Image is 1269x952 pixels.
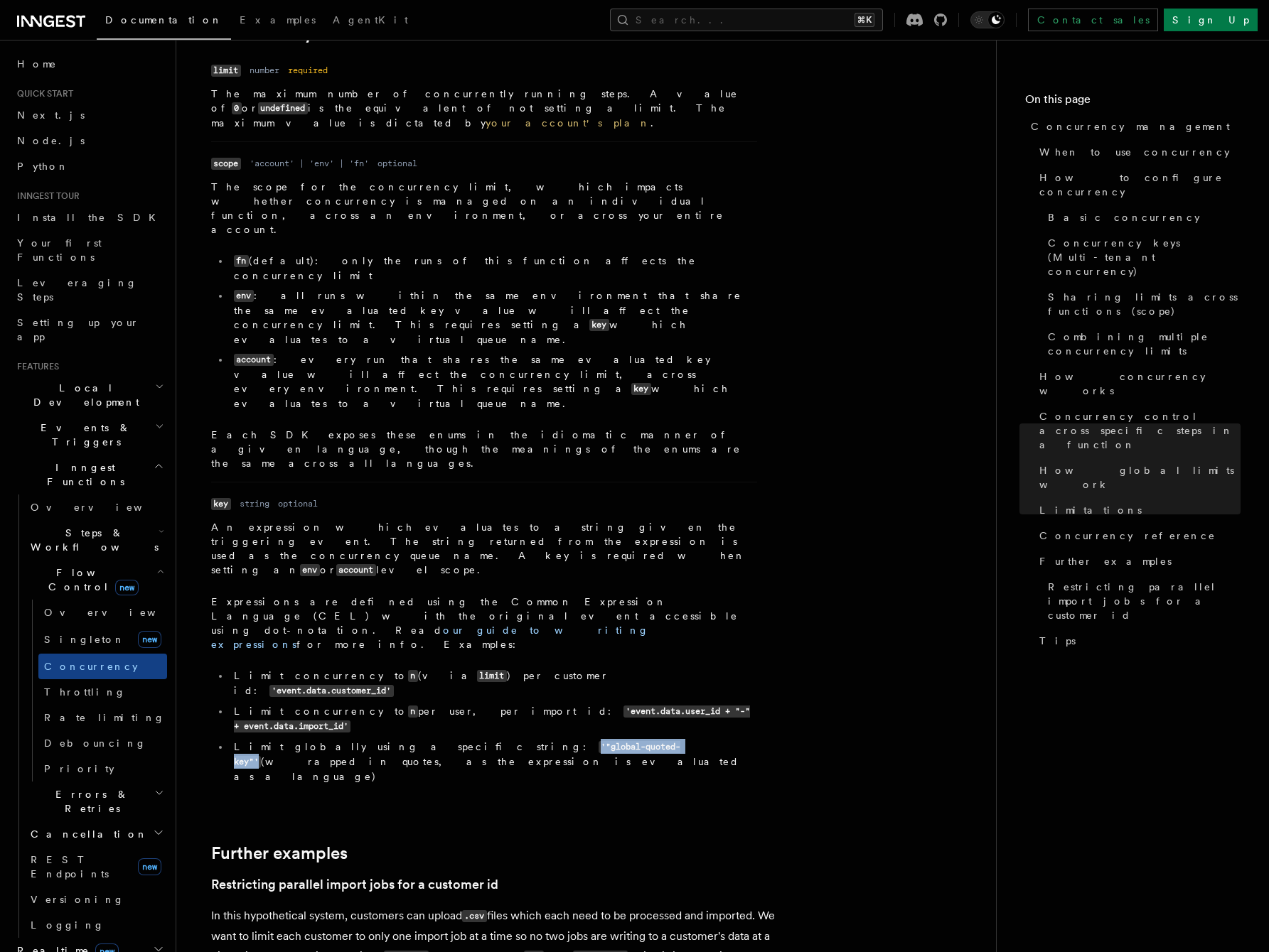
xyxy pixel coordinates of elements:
span: Overview [31,502,177,513]
span: new [115,580,139,595]
h4: On this page [1025,91,1241,114]
a: Overview [25,494,167,520]
span: Combining multiple concurrency limits [1048,330,1241,358]
span: Python [17,161,69,172]
a: Combining multiple concurrency limits [1042,324,1241,364]
a: Home [11,51,167,77]
a: Examples [231,4,324,38]
a: REST Endpointsnew [25,847,167,887]
a: Concurrency management [1025,114,1241,139]
p: The scope for the concurrency limit, which impacts whether concurrency is managed on an individua... [211,180,757,237]
a: Limitations [1034,497,1241,523]
span: Throttling [44,686,126,698]
dd: string [240,498,269,509]
code: 'event.data.customer_id' [269,685,394,697]
span: Debouncing [44,737,146,749]
span: Steps & Workflows [25,526,159,554]
a: Concurrency control across specific steps in a function [1034,404,1241,458]
a: Versioning [25,887,167,912]
span: Limitations [1039,503,1142,517]
a: How global limits work [1034,458,1241,497]
span: Errors & Retries [25,787,154,816]
code: scope [211,158,241,170]
a: Concurrency keys (Multi-tenant concurrency) [1042,230,1241,284]
li: : all runs within the same environment that share the same evaluated key value will affect the co... [230,288,757,347]
p: Expressions are defined using the Common Expression Language (CEL) with the original event access... [211,595,757,651]
button: Errors & Retries [25,781,167,821]
span: Documentation [105,14,223,26]
a: Rate limiting [38,705,167,730]
span: Your first Functions [17,237,102,263]
span: Restricting parallel import jobs for a customer id [1048,580,1241,622]
code: .csv [462,910,487,922]
a: Singletonnew [38,625,167,654]
code: key [589,319,609,331]
a: Python [11,153,167,179]
span: Flow Control [25,566,156,594]
code: limit [211,65,241,77]
button: Flow Controlnew [25,560,167,600]
a: your account's plan [486,117,650,129]
a: our guide to writing expressions [211,624,649,650]
span: Sharing limits across functions (scope) [1048,290,1241,318]
button: Search...⌘K [610,9,883,31]
dd: optional [378,158,417,169]
code: n [408,670,418,682]
span: Install the SDK [17,212,164,223]
a: How concurrency works [1034,364,1241,404]
button: Toggle dark mode [970,11,1005,28]
span: Inngest Functions [11,460,154,489]
code: account [234,354,274,366]
span: Logging [31,919,105,931]
button: Steps & Workflows [25,520,167,560]
code: env [300,564,320,576]
a: Further examples [211,843,348,863]
span: Concurrency reference [1039,529,1216,543]
dd: required [288,65,328,76]
a: Node.js [11,128,167,153]
a: Throttling [38,679,167,705]
code: fn [234,255,249,267]
span: new [138,631,161,648]
code: key [211,498,231,510]
a: Restricting parallel import jobs for a customer id [211,875,498,894]
p: An expression which evaluates to a string given the triggering event. The string returned from th... [211,520,757,578]
dd: number [250,65,279,76]
a: AgentKit [324,4,417,38]
a: When to use concurrency [1034,139,1241,165]
span: Inngest tour [11,190,80,202]
span: Further examples [1039,554,1172,568]
div: Flow Controlnew [25,600,167,781]
span: Rate limiting [44,712,165,723]
span: Setting up your app [17,317,139,342]
span: Quick start [11,88,73,99]
span: REST Endpoints [31,854,109,880]
p: Each SDK exposes these enums in the idiomatic manner of a given language, though the meanings of ... [211,428,757,470]
span: new [138,858,161,875]
span: Concurrency [44,661,138,672]
button: Events & Triggers [11,415,167,455]
a: Documentation [97,4,231,40]
span: Cancellation [25,827,148,841]
span: Local Development [11,381,155,409]
a: Your first Functions [11,230,167,270]
span: When to use concurrency [1039,145,1230,159]
li: Limit concurrency to per user, per import id: [230,704,757,734]
code: account [336,564,376,576]
a: How to configure concurrency [1034,165,1241,205]
span: Overview [44,607,191,618]
button: Inngest Functions [11,455,167,494]
a: Install the SDK [11,205,167,230]
a: Sharing limits across functions (scope) [1042,284,1241,324]
a: Restricting parallel import jobs for a customer id [1042,574,1241,628]
span: How to configure concurrency [1039,171,1241,199]
li: : every run that shares the same evaluated key value will affect the concurrency limit, across ev... [230,352,757,411]
a: Priority [38,756,167,781]
button: Local Development [11,375,167,415]
li: (default): only the runs of this function affects the concurrency limit [230,254,757,283]
span: Events & Triggers [11,421,155,449]
a: Concurrency reference [1034,523,1241,548]
span: Singleton [44,634,125,645]
span: Home [17,57,57,71]
code: env [234,290,254,302]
